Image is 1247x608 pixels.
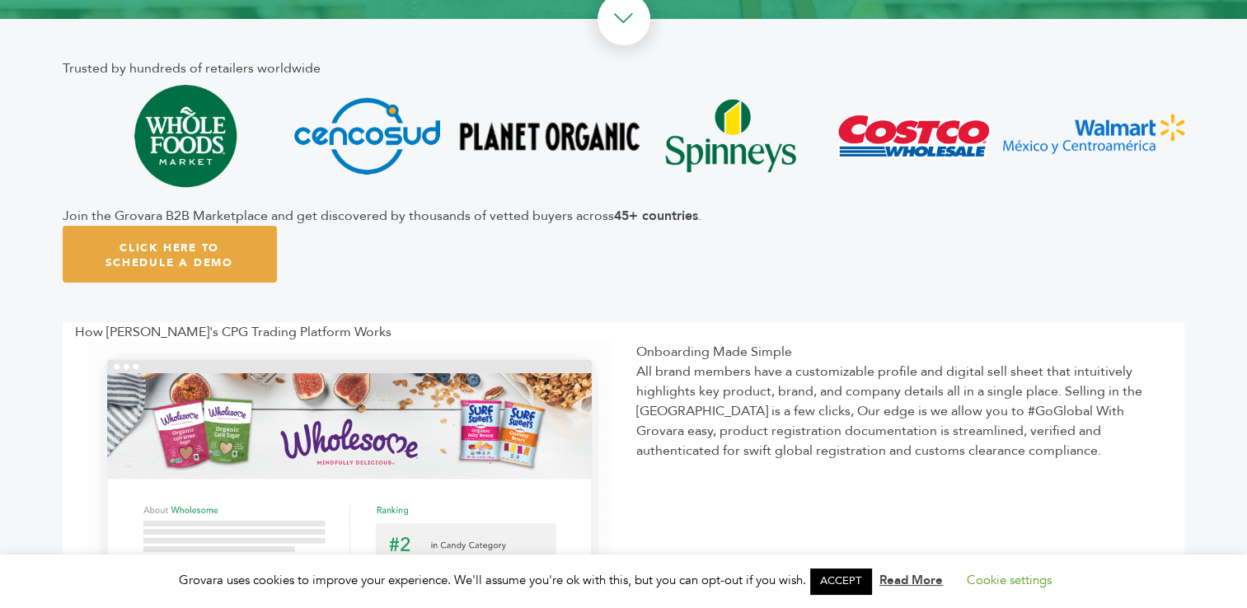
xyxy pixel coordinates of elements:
[636,342,1160,362] div: Onboarding Made Simple
[63,226,277,283] a: Click Here To Schedule A Demo
[63,322,1185,342] div: How [PERSON_NAME]'s CPG Trading Platform Works
[879,572,943,588] a: Read More
[614,207,698,225] b: 45+ countries
[967,572,1052,588] a: Cookie settings
[636,362,1160,461] div: All brand members have a customizable profile and digital sell sheet that intuitively highlights ...
[63,58,1185,78] div: Trusted by hundreds of retailers worldwide
[105,241,233,270] span: Click Here To Schedule A Demo
[179,572,1068,588] span: Grovara uses cookies to improve your experience. We'll assume you're ok with this, but you can op...
[810,568,871,594] a: ACCEPT
[63,206,1185,226] div: Join the Grovara B2B Marketplace and get discovered by thousands of vetted buyers across .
